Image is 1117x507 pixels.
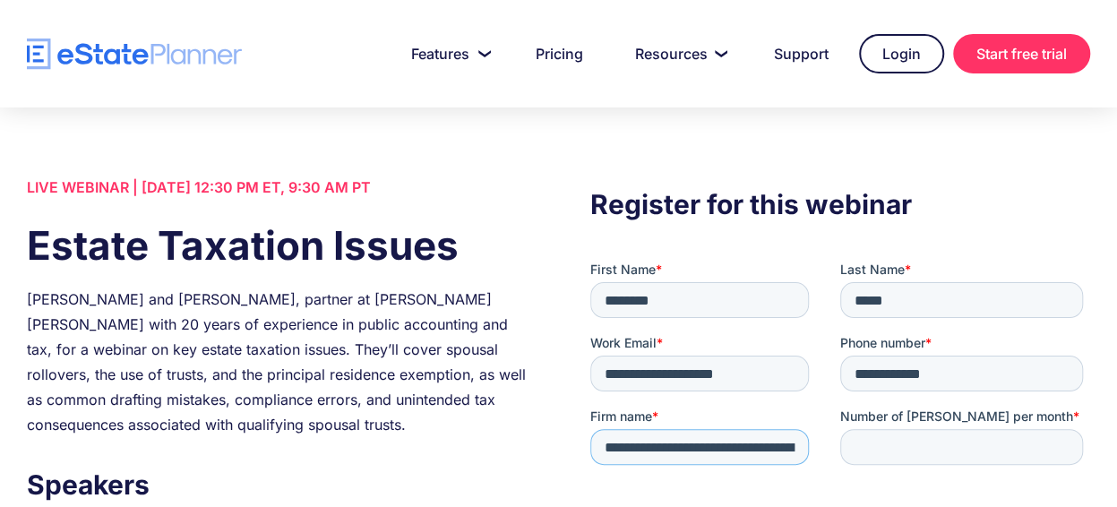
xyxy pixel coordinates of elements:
[752,36,850,72] a: Support
[27,218,527,273] h1: Estate Taxation Issues
[27,464,527,505] h3: Speakers
[27,175,527,200] div: LIVE WEBINAR | [DATE] 12:30 PM ET, 9:30 AM PT
[27,39,242,70] a: home
[614,36,743,72] a: Resources
[859,34,944,73] a: Login
[390,36,505,72] a: Features
[953,34,1090,73] a: Start free trial
[27,287,527,437] div: [PERSON_NAME] and [PERSON_NAME], partner at [PERSON_NAME] [PERSON_NAME] with 20 years of experien...
[514,36,605,72] a: Pricing
[590,184,1090,225] h3: Register for this webinar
